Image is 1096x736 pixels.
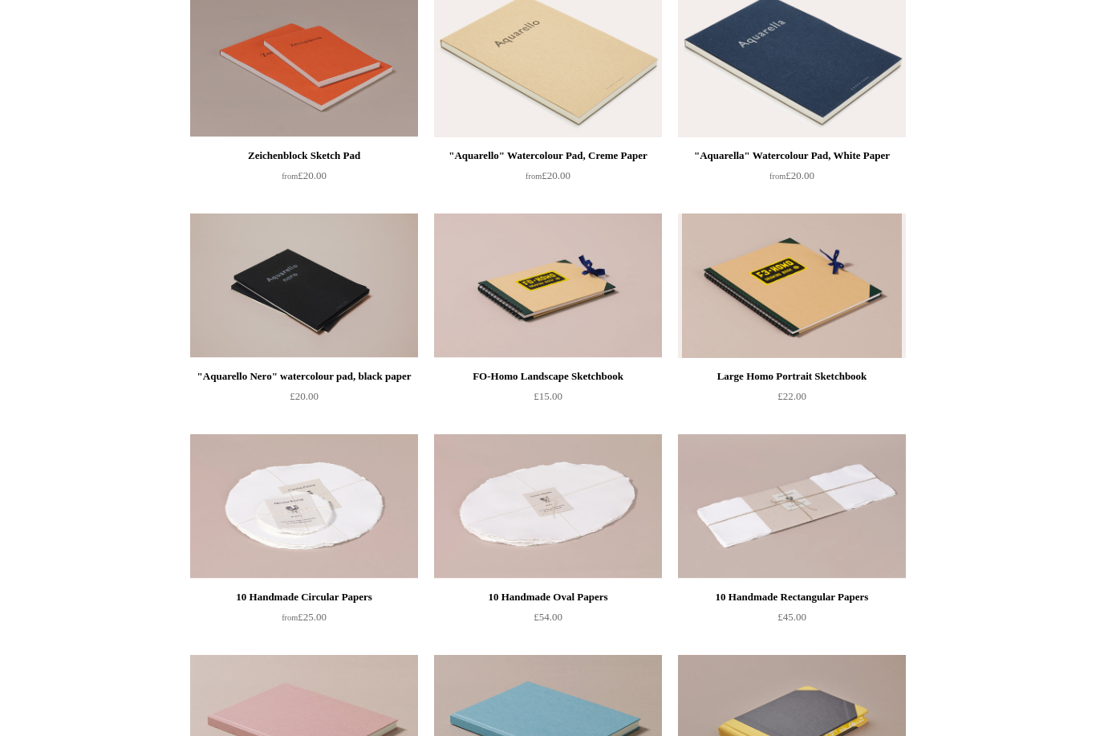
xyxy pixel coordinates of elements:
[769,170,814,182] span: £20.00
[434,435,662,579] a: 10 Handmade Oval Papers 10 Handmade Oval Papers
[438,368,658,387] div: FO-Homo Landscape Sketchbook
[194,368,414,387] div: "Aquarello Nero" watercolour pad, black paper
[434,214,662,359] a: FO-Homo Landscape Sketchbook FO-Homo Landscape Sketchbook
[190,147,418,213] a: Zeichenblock Sketch Pad from£20.00
[190,368,418,433] a: "Aquarello Nero" watercolour pad, black paper £20.00
[190,435,418,579] img: 10 Handmade Circular Papers
[434,435,662,579] img: 10 Handmade Oval Papers
[534,612,562,624] span: £54.00
[682,368,902,387] div: Large Homo Portrait Sketchbook
[190,214,418,359] a: "Aquarello Nero" watercolour pad, black paper "Aquarello Nero" watercolour pad, black paper
[282,170,327,182] span: £20.00
[682,588,902,608] div: 10 Handmade Rectangular Papers
[282,614,298,623] span: from
[190,435,418,579] a: 10 Handmade Circular Papers 10 Handmade Circular Papers
[434,214,662,359] img: FO-Homo Landscape Sketchbook
[678,214,906,359] img: Large Homo Portrait Sketchbook
[534,391,562,403] span: £15.00
[777,612,806,624] span: £45.00
[678,435,906,579] a: 10 Handmade Rectangular Papers 10 Handmade Rectangular Papers
[526,170,570,182] span: £20.00
[434,588,662,654] a: 10 Handmade Oval Papers £54.00
[438,147,658,166] div: "Aquarello" Watercolour Pad, Creme Paper
[190,588,418,654] a: 10 Handmade Circular Papers from£25.00
[194,147,414,166] div: Zeichenblock Sketch Pad
[434,147,662,213] a: "Aquarello" Watercolour Pad, Creme Paper from£20.00
[438,588,658,608] div: 10 Handmade Oval Papers
[290,391,319,403] span: £20.00
[678,435,906,579] img: 10 Handmade Rectangular Papers
[678,147,906,213] a: "Aquarella" Watercolour Pad, White Paper from£20.00
[769,173,785,181] span: from
[678,588,906,654] a: 10 Handmade Rectangular Papers £45.00
[526,173,542,181] span: from
[678,214,906,359] a: Large Homo Portrait Sketchbook Large Homo Portrait Sketchbook
[777,391,806,403] span: £22.00
[682,147,902,166] div: "Aquarella" Watercolour Pad, White Paper
[282,612,327,624] span: £25.00
[678,368,906,433] a: Large Homo Portrait Sketchbook £22.00
[282,173,298,181] span: from
[190,214,418,359] img: "Aquarello Nero" watercolour pad, black paper
[434,368,662,433] a: FO-Homo Landscape Sketchbook £15.00
[194,588,414,608] div: 10 Handmade Circular Papers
